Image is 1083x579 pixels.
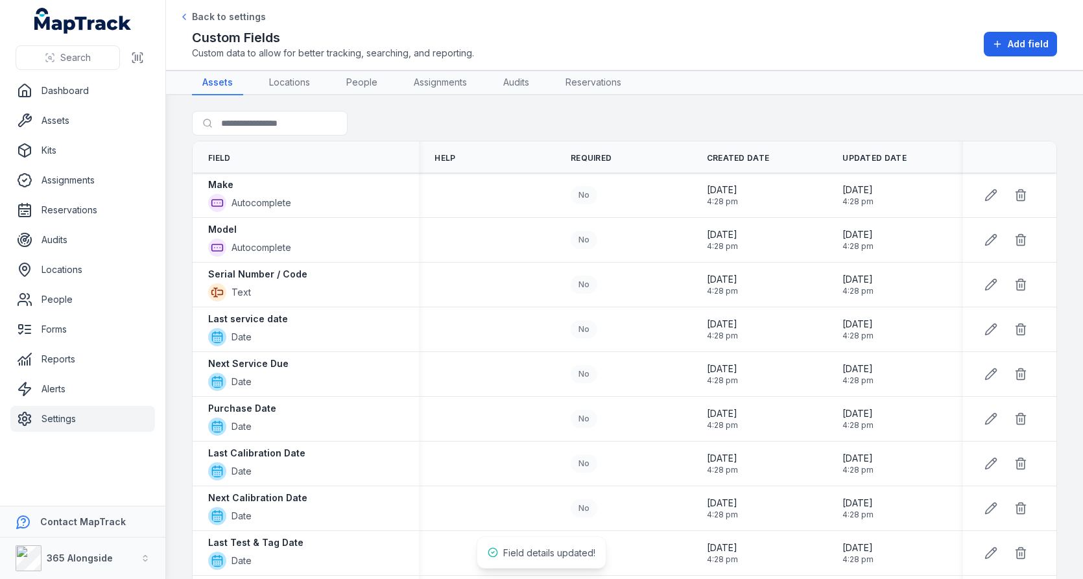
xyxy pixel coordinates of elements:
span: Text [232,286,251,299]
span: [DATE] [707,273,738,286]
strong: Purchase Date [208,402,276,415]
span: 4:28 pm [707,465,738,475]
span: [DATE] [842,407,874,420]
strong: Last service date [208,313,288,325]
div: No [571,499,597,517]
span: 4:28 pm [842,286,874,296]
span: [DATE] [842,541,874,554]
time: 26/08/2025, 4:28:25 pm [707,541,738,565]
span: [DATE] [842,273,874,286]
strong: Last Calibration Date [208,447,305,460]
time: 26/08/2025, 4:28:25 pm [707,318,738,341]
span: [DATE] [707,407,738,420]
span: Custom data to allow for better tracking, searching, and reporting. [192,47,474,60]
span: 4:28 pm [707,375,738,386]
span: 4:28 pm [707,196,738,207]
strong: Model [208,223,237,236]
span: 4:28 pm [707,331,738,341]
span: Add field [1008,38,1049,51]
span: [DATE] [707,183,738,196]
time: 26/08/2025, 4:28:25 pm [842,541,874,565]
a: Kits [10,137,155,163]
span: 4:28 pm [707,241,738,252]
a: Settings [10,406,155,432]
time: 26/08/2025, 4:28:25 pm [707,497,738,520]
strong: Last Test & Tag Date [208,536,303,549]
span: Date [232,510,252,523]
button: Add field [984,32,1057,56]
span: Date [232,375,252,388]
span: [DATE] [842,318,874,331]
span: Autocomplete [232,241,291,254]
span: 4:28 pm [842,510,874,520]
a: People [10,287,155,313]
span: Help [434,153,455,163]
span: [DATE] [707,452,738,465]
time: 26/08/2025, 4:28:25 pm [842,273,874,296]
a: Dashboard [10,78,155,104]
strong: Serial Number / Code [208,268,307,281]
span: 4:28 pm [707,286,738,296]
div: No [571,231,597,249]
time: 26/08/2025, 4:28:25 pm [707,183,738,207]
a: Locations [259,71,320,95]
span: [DATE] [842,228,874,241]
a: Audits [10,227,155,253]
a: Assets [192,71,243,95]
span: [DATE] [842,452,874,465]
button: Search [16,45,120,70]
span: 4:28 pm [842,241,874,252]
a: Audits [493,71,540,95]
span: Autocomplete [232,196,291,209]
span: 4:28 pm [707,420,738,431]
time: 26/08/2025, 4:28:25 pm [707,407,738,431]
span: [DATE] [707,362,738,375]
a: Assignments [403,71,477,95]
span: 4:28 pm [842,196,874,207]
a: Assets [10,108,155,134]
strong: Next Service Due [208,357,289,370]
span: 4:28 pm [842,465,874,475]
span: Updated Date [842,153,907,163]
time: 26/08/2025, 4:28:25 pm [842,407,874,431]
strong: 365 Alongside [47,552,113,563]
span: [DATE] [707,318,738,331]
time: 26/08/2025, 4:28:25 pm [842,318,874,341]
time: 26/08/2025, 4:28:25 pm [707,362,738,386]
a: Assignments [10,167,155,193]
span: Back to settings [192,10,266,23]
time: 26/08/2025, 4:28:25 pm [707,452,738,475]
strong: Contact MapTrack [40,516,126,527]
span: Required [571,153,612,163]
span: 4:28 pm [842,331,874,341]
a: Forms [10,316,155,342]
div: No [571,320,597,338]
span: [DATE] [707,541,738,554]
span: 4:28 pm [842,420,874,431]
span: [DATE] [842,497,874,510]
a: MapTrack [34,8,132,34]
span: Date [232,331,252,344]
div: No [571,410,597,428]
time: 26/08/2025, 4:28:25 pm [842,228,874,252]
a: Reports [10,346,155,372]
span: Field [208,153,231,163]
time: 26/08/2025, 4:28:25 pm [842,183,874,207]
span: Date [232,420,252,433]
div: No [571,365,597,383]
span: 4:28 pm [707,554,738,565]
span: Date [232,465,252,478]
strong: Make [208,178,233,191]
a: Reservations [10,197,155,223]
a: People [336,71,388,95]
span: Date [232,554,252,567]
time: 26/08/2025, 4:28:25 pm [707,228,738,252]
span: Created Date [707,153,770,163]
div: No [571,455,597,473]
span: [DATE] [842,183,874,196]
span: 4:28 pm [707,510,738,520]
span: [DATE] [707,228,738,241]
div: No [571,276,597,294]
time: 26/08/2025, 4:28:25 pm [842,362,874,386]
h2: Custom Fields [192,29,474,47]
